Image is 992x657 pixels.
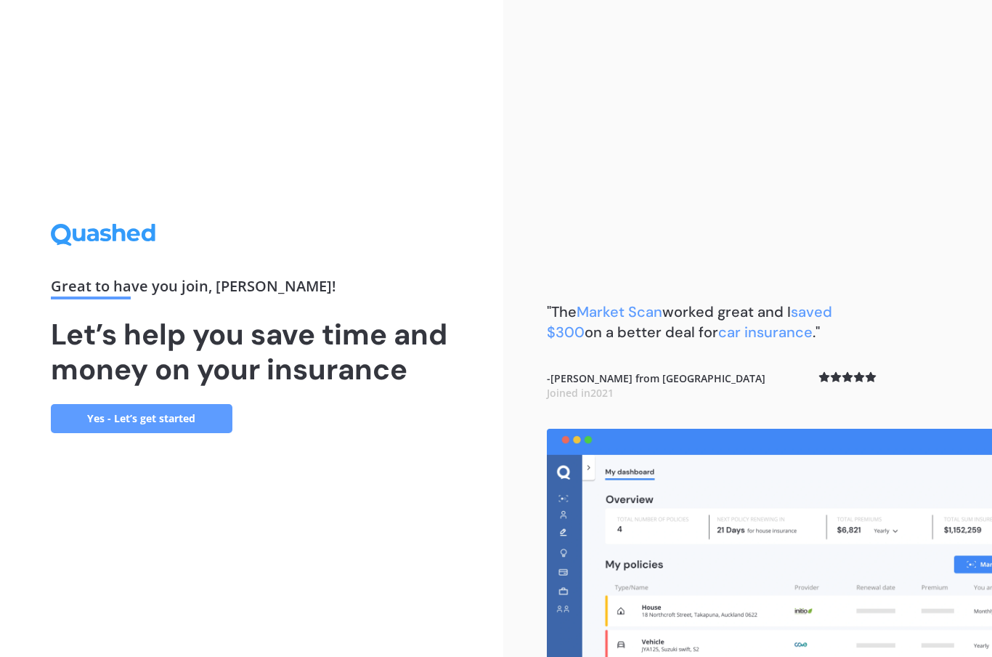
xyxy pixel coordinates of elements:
[547,429,992,657] img: dashboard.webp
[547,371,765,400] b: - [PERSON_NAME] from [GEOGRAPHIC_DATA]
[547,302,832,342] span: saved $300
[547,386,614,400] span: Joined in 2021
[51,279,453,299] div: Great to have you join , [PERSON_NAME] !
[51,317,453,387] h1: Let’s help you save time and money on your insurance
[718,323,813,342] span: car insurance
[547,302,832,342] b: "The worked great and I on a better deal for ."
[51,404,232,433] a: Yes - Let’s get started
[577,302,662,321] span: Market Scan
